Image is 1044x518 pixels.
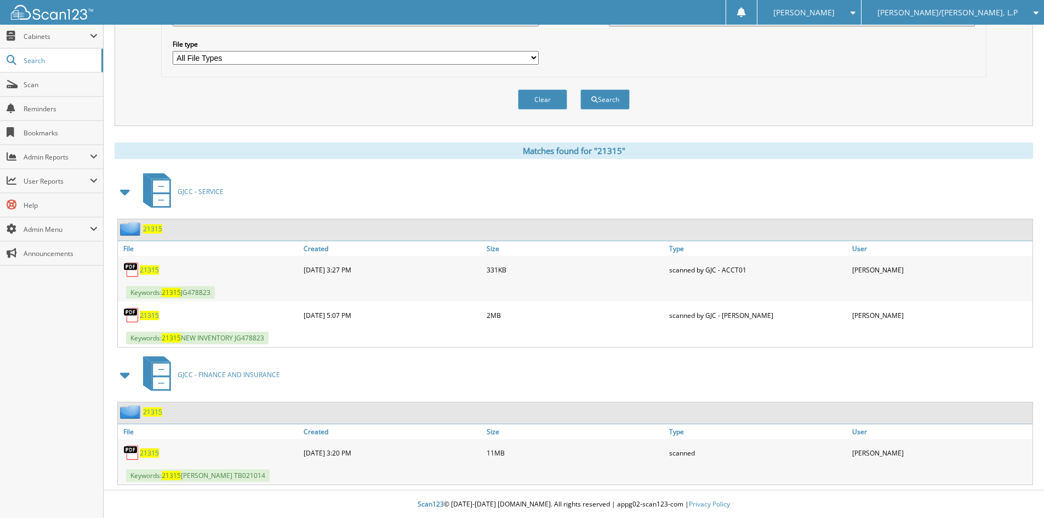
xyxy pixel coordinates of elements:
[126,469,270,482] span: Keywords: [PERSON_NAME] TB021014
[118,424,301,439] a: File
[849,241,1032,256] a: User
[126,332,269,344] span: Keywords: NEW INVENTORY JG478823
[849,304,1032,326] div: [PERSON_NAME]
[120,222,143,236] img: folder2.png
[689,499,730,509] a: Privacy Policy
[484,259,667,281] div: 331KB
[143,407,162,417] a: 21315
[140,448,159,458] a: 21315
[24,56,96,65] span: Search
[301,259,484,281] div: [DATE] 3:27 PM
[123,307,140,323] img: PDF.png
[24,152,90,162] span: Admin Reports
[301,424,484,439] a: Created
[484,442,667,464] div: 11MB
[115,143,1033,159] div: Matches found for "21315"
[24,225,90,234] span: Admin Menu
[120,405,143,419] img: folder2.png
[24,249,98,258] span: Announcements
[418,499,444,509] span: Scan123
[666,241,849,256] a: Type
[877,9,1018,16] span: [PERSON_NAME]/[PERSON_NAME], L.P
[11,5,93,20] img: scan123-logo-white.svg
[162,288,181,297] span: 21315
[118,241,301,256] a: File
[484,424,667,439] a: Size
[484,304,667,326] div: 2MB
[849,259,1032,281] div: [PERSON_NAME]
[484,241,667,256] a: Size
[136,353,280,396] a: GJCC - FINANCE AND INSURANCE
[666,304,849,326] div: scanned by GJC - [PERSON_NAME]
[24,80,98,89] span: Scan
[666,259,849,281] div: scanned by GJC - ACCT01
[24,32,90,41] span: Cabinets
[518,89,567,110] button: Clear
[140,311,159,320] a: 21315
[162,333,181,343] span: 21315
[301,304,484,326] div: [DATE] 5:07 PM
[666,442,849,464] div: scanned
[162,471,181,480] span: 21315
[666,424,849,439] a: Type
[301,442,484,464] div: [DATE] 3:20 PM
[24,128,98,138] span: Bookmarks
[173,39,539,49] label: File type
[301,241,484,256] a: Created
[24,177,90,186] span: User Reports
[24,104,98,113] span: Reminders
[123,261,140,278] img: PDF.png
[989,465,1044,518] iframe: Chat Widget
[773,9,835,16] span: [PERSON_NAME]
[143,224,162,234] a: 21315
[104,491,1044,518] div: © [DATE]-[DATE] [DOMAIN_NAME]. All rights reserved | appg02-scan123-com |
[126,286,215,299] span: Keywords: JG478823
[178,370,280,379] span: GJCC - FINANCE AND INSURANCE
[849,442,1032,464] div: [PERSON_NAME]
[140,265,159,275] a: 21315
[123,445,140,461] img: PDF.png
[178,187,224,196] span: GJCC - SERVICE
[849,424,1032,439] a: User
[580,89,630,110] button: Search
[24,201,98,210] span: Help
[136,170,224,213] a: GJCC - SERVICE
